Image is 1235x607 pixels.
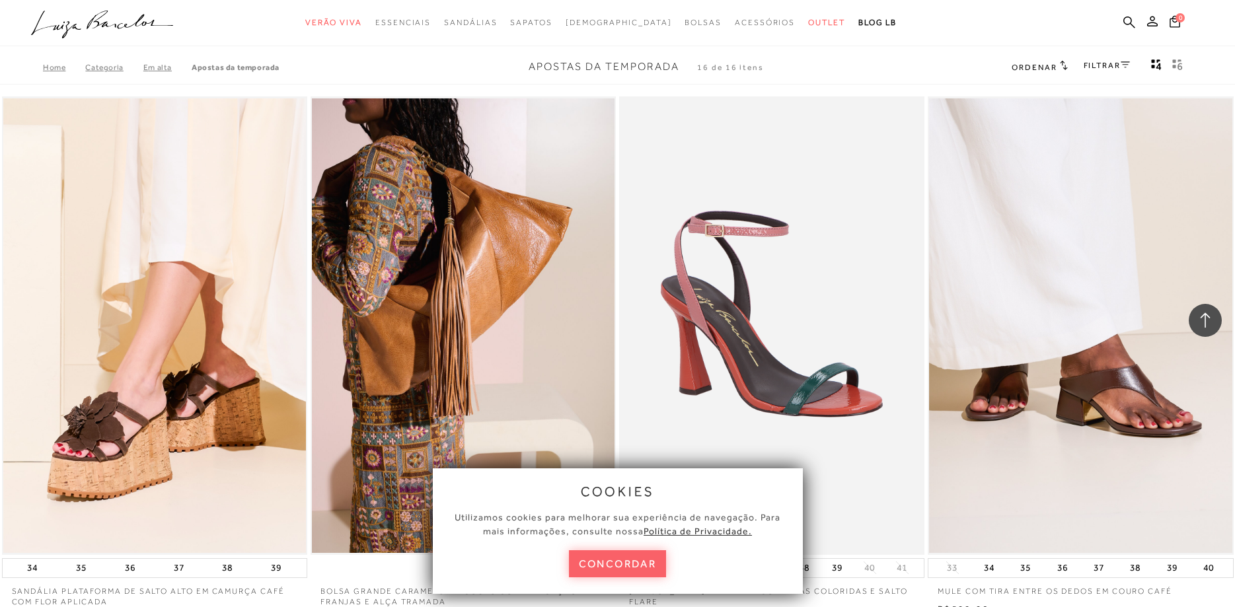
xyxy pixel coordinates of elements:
img: MULE COM TIRA ENTRE OS DEDOS EM COURO CAFÉ [929,98,1232,552]
button: 36 [121,559,139,577]
img: BOLSA GRANDE CARAMELO EM COURO COM APLICAÇÃO DE FRANJAS E ALÇA TRAMADA [312,98,615,552]
button: 39 [1163,559,1181,577]
a: noSubCategoriesText [808,11,845,35]
a: SANDÁLIA EM VERNIZ COM TIRAS COLORIDAS E SALTO FLARE SANDÁLIA EM VERNIZ COM TIRAS COLORIDAS E SAL... [620,98,923,552]
a: FILTRAR [1084,61,1130,70]
button: 38 [218,559,237,577]
span: Utilizamos cookies para melhorar sua experiência de navegação. Para mais informações, consulte nossa [455,512,780,536]
a: noSubCategoriesText [375,11,431,35]
span: 0 [1176,13,1185,22]
span: Bolsas [685,18,722,27]
span: 16 de 16 itens [697,63,764,72]
button: 39 [828,559,846,577]
a: Política de Privacidade. [644,526,752,536]
a: noSubCategoriesText [685,11,722,35]
span: BLOG LB [858,18,897,27]
a: MULE COM TIRA ENTRE OS DEDOS EM COURO CAFÉ [928,578,1233,597]
button: 34 [980,559,998,577]
button: 38 [1126,559,1144,577]
a: noSubCategoriesText [735,11,795,35]
a: noSubCategoriesText [566,11,672,35]
button: 39 [267,559,285,577]
button: 41 [893,561,911,574]
span: Apostas da Temporada [529,61,679,73]
a: Em alta [143,63,192,72]
button: 34 [23,559,42,577]
img: SANDÁLIA EM VERNIZ COM TIRAS COLORIDAS E SALTO FLARE [620,98,923,552]
button: 33 [943,561,961,574]
a: BLOG LB [858,11,897,35]
span: [DEMOGRAPHIC_DATA] [566,18,672,27]
span: Acessórios [735,18,795,27]
span: Sandálias [444,18,497,27]
button: 0 [1166,15,1184,32]
a: noSubCategoriesText [444,11,497,35]
button: concordar [569,550,667,577]
a: Apostas da Temporada [192,63,280,72]
button: 36 [1053,559,1072,577]
button: 40 [860,561,879,574]
a: MULE COM TIRA ENTRE OS DEDOS EM COURO CAFÉ MULE COM TIRA ENTRE OS DEDOS EM COURO CAFÉ [929,98,1232,552]
a: BOLSA GRANDE CARAMELO EM COURO COM APLICAÇÃO DE FRANJAS E ALÇA TRAMADA BOLSA GRANDE CARAMELO EM C... [312,98,615,552]
a: Home [43,63,85,72]
button: 40 [1199,559,1218,577]
button: 37 [1090,559,1108,577]
button: 37 [170,559,188,577]
a: SANDÁLIA PLATAFORMA DE SALTO ALTO EM CAMURÇA CAFÉ COM FLOR APLICADA SANDÁLIA PLATAFORMA DE SALTO ... [3,98,306,552]
button: Mostrar 4 produtos por linha [1147,58,1166,75]
button: gridText6Desc [1168,58,1187,75]
a: Categoria [85,63,143,72]
span: Outlet [808,18,845,27]
span: Sapatos [510,18,552,27]
button: 35 [1016,559,1035,577]
a: noSubCategoriesText [510,11,552,35]
span: Ordenar [1012,63,1057,72]
span: Verão Viva [305,18,362,27]
img: SANDÁLIA PLATAFORMA DE SALTO ALTO EM CAMURÇA CAFÉ COM FLOR APLICADA [3,98,306,552]
button: 35 [72,559,91,577]
span: Essenciais [375,18,431,27]
a: noSubCategoriesText [305,11,362,35]
span: cookies [581,484,655,499]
